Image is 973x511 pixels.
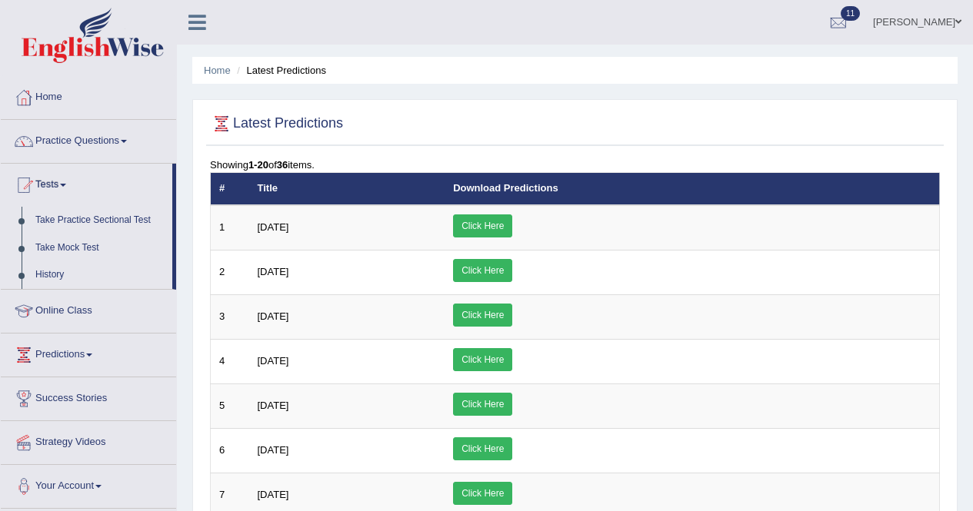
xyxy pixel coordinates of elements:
[258,489,289,500] span: [DATE]
[258,400,289,411] span: [DATE]
[1,421,176,460] a: Strategy Videos
[453,348,512,371] a: Click Here
[258,355,289,367] span: [DATE]
[249,173,445,205] th: Title
[210,112,343,135] h2: Latest Predictions
[28,234,172,262] a: Take Mock Test
[233,63,326,78] li: Latest Predictions
[841,6,860,21] span: 11
[1,333,176,372] a: Predictions
[453,393,512,416] a: Click Here
[1,120,176,158] a: Practice Questions
[1,290,176,328] a: Online Class
[211,339,249,383] td: 4
[453,214,512,237] a: Click Here
[210,158,940,172] div: Showing of items.
[211,250,249,294] td: 2
[258,444,289,456] span: [DATE]
[453,482,512,505] a: Click Here
[211,205,249,251] td: 1
[453,437,512,460] a: Click Here
[277,159,288,171] b: 36
[453,304,512,327] a: Click Here
[445,173,939,205] th: Download Predictions
[1,164,172,202] a: Tests
[28,207,172,234] a: Take Practice Sectional Test
[1,377,176,416] a: Success Stories
[28,261,172,289] a: History
[258,221,289,233] span: [DATE]
[204,65,231,76] a: Home
[211,294,249,339] td: 3
[211,428,249,473] td: 6
[211,383,249,428] td: 5
[258,266,289,277] span: [DATE]
[258,310,289,322] span: [DATE]
[211,173,249,205] th: #
[248,159,268,171] b: 1-20
[453,259,512,282] a: Click Here
[1,465,176,503] a: Your Account
[1,76,176,114] a: Home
